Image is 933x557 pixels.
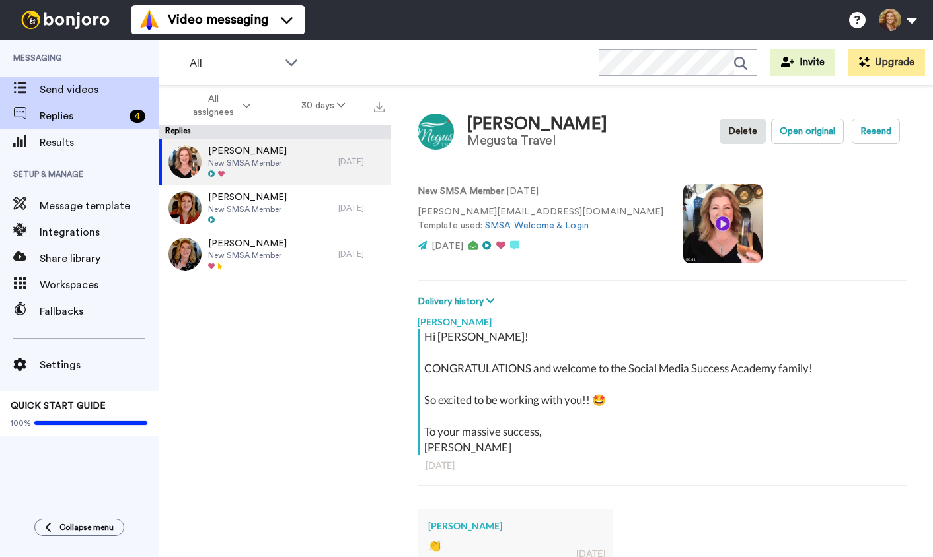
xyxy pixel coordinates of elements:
[467,115,607,134] div: [PERSON_NAME]
[276,94,371,117] button: 30 days
[338,249,385,259] div: [DATE]
[418,294,498,309] button: Delivery history
[771,119,844,144] button: Open original
[40,135,159,150] span: Results
[40,82,159,98] span: Send videos
[11,401,106,410] span: QUICK START GUIDE
[431,242,463,251] span: [DATE]
[130,110,145,123] div: 4
[848,49,925,76] button: Upgrade
[40,198,159,214] span: Message template
[426,459,899,472] div: [DATE]
[418,309,907,329] div: [PERSON_NAME]
[11,418,31,428] span: 100%
[424,329,903,455] div: Hi [PERSON_NAME]! CONGRATULATIONS and welcome to the Social Media Success Academy family! So exci...
[428,538,603,553] div: 👏
[59,522,114,533] span: Collapse menu
[159,185,391,231] a: [PERSON_NAME]New SMSA Member[DATE]
[16,11,115,29] img: bj-logo-header-white.svg
[159,231,391,277] a: [PERSON_NAME]New SMSA Member[DATE]
[168,11,268,29] span: Video messaging
[370,96,389,115] button: Export all results that match these filters now.
[418,185,663,199] p: : [DATE]
[139,9,160,30] img: vm-color.svg
[40,277,159,293] span: Workspaces
[428,519,603,533] div: [PERSON_NAME]
[168,191,202,224] img: 2a1ce4c4-5fc6-4778-a657-3f0a932e5ebe-thumb.jpg
[338,203,385,213] div: [DATE]
[720,119,766,144] button: Delete
[770,49,835,76] button: Invite
[208,237,287,250] span: [PERSON_NAME]
[168,238,202,271] img: e851ebf9-4457-4502-9836-916f6cb29fce-thumb.jpg
[40,304,159,319] span: Fallbacks
[418,205,663,233] p: [PERSON_NAME][EMAIL_ADDRESS][DOMAIN_NAME] Template used:
[190,55,278,71] span: All
[40,108,124,124] span: Replies
[338,156,385,167] div: [DATE]
[186,92,240,119] span: All assignees
[161,87,276,124] button: All assignees
[208,250,287,261] span: New SMSA Member
[159,125,391,139] div: Replies
[40,357,159,373] span: Settings
[34,519,124,536] button: Collapse menu
[208,145,287,158] span: [PERSON_NAME]
[208,158,287,168] span: New SMSA Member
[40,251,159,267] span: Share library
[208,191,287,204] span: [PERSON_NAME]
[485,221,589,230] a: SMSA Welcome & Login
[159,139,391,185] a: [PERSON_NAME]New SMSA Member[DATE]
[418,114,454,150] img: Image of Cristina Avalo
[208,204,287,214] span: New SMSA Member
[374,102,385,112] img: export.svg
[168,145,202,178] img: 998621b9-7c12-40dd-88d5-83bc18a9f9bd-thumb.jpg
[852,119,900,144] button: Resend
[467,133,607,148] div: Megusta Travel
[418,187,504,196] strong: New SMSA Member
[40,224,159,240] span: Integrations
